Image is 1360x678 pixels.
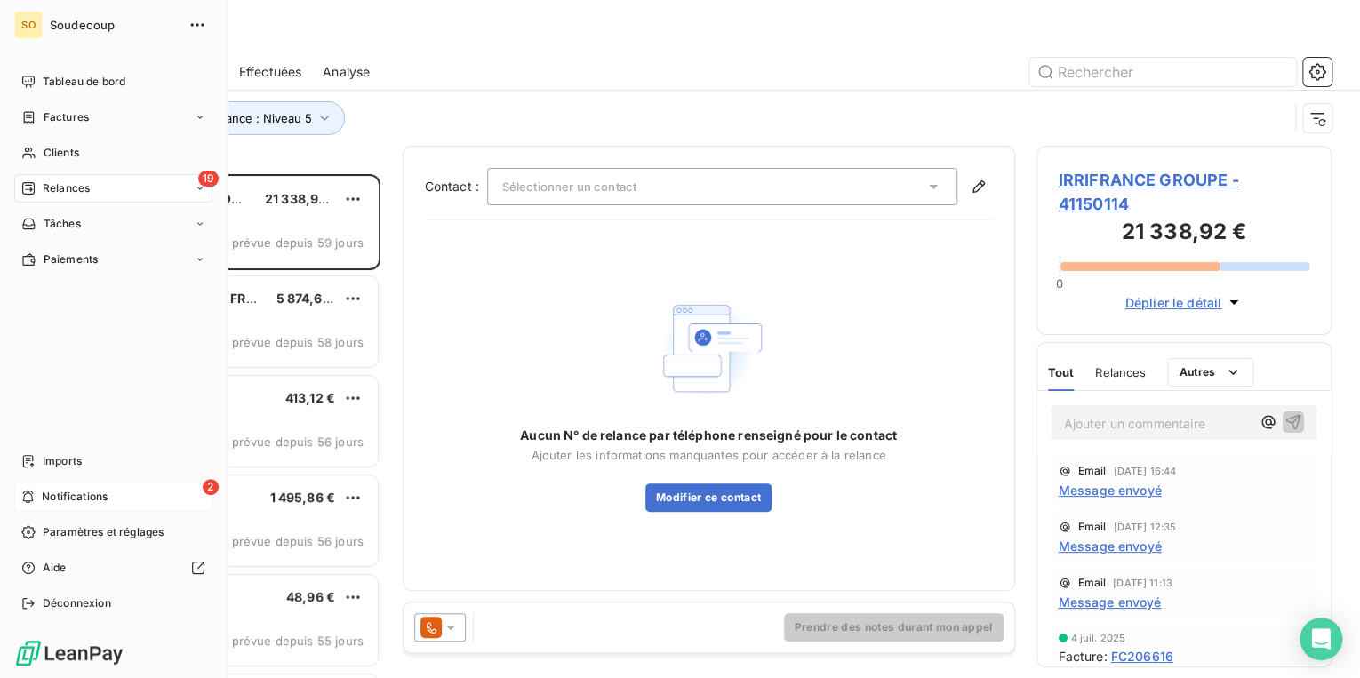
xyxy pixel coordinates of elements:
span: Niveau de relance : Niveau 5 [152,111,312,125]
span: Clients [44,145,79,161]
span: prévue depuis 56 jours [232,534,364,548]
button: Niveau de relance : Niveau 5 [126,101,345,135]
span: prévue depuis 58 jours [232,335,364,349]
img: Logo LeanPay [14,639,124,667]
span: Déplier le détail [1124,293,1221,312]
span: [DATE] 16:44 [1113,466,1176,476]
span: Paiements [44,251,98,267]
span: Tableau de bord [43,74,125,90]
span: 0 [1055,276,1062,291]
a: Aide [14,554,212,582]
span: IRRIFRANCE GROUPE - 41150114 [1059,168,1310,216]
label: Contact : [425,178,487,195]
span: 4 juil. 2025 [1071,633,1126,643]
span: 413,12 € [285,390,335,405]
button: Prendre des notes durant mon appel [784,613,1004,642]
span: Sélectionner un contact [502,179,636,194]
span: prévue depuis 55 jours [232,634,364,648]
span: Aucun N° de relance par téléphone renseigné pour le contact [520,427,897,444]
span: Tâches [44,216,81,232]
button: Autres [1167,358,1253,387]
span: Aide [43,560,67,576]
span: Message envoyé [1059,537,1162,555]
span: Tout [1048,365,1075,379]
span: 5 874,63 € [276,291,343,306]
div: grid [85,174,380,678]
span: Analyse [323,63,370,81]
span: Soudecoup [50,18,178,32]
span: Imports [43,453,82,469]
img: Empty state [652,291,765,406]
span: 21 338,92 € [265,191,339,206]
span: Email [1078,578,1107,588]
span: Message envoyé [1059,593,1162,611]
span: Email [1078,522,1107,532]
span: Effectuées [239,63,302,81]
span: Notifications [42,489,108,505]
span: 2 [203,479,219,495]
span: Factures [44,109,89,125]
span: prévue depuis 59 jours [232,235,364,250]
span: Relances [43,180,90,196]
span: Déconnexion [43,595,111,611]
span: FC206616 [1111,647,1173,666]
span: Ajouter les informations manquantes pour accéder à la relance [531,448,885,462]
button: Modifier ce contact [645,483,772,512]
span: Paramètres et réglages [43,524,164,540]
span: [DATE] 11:13 [1113,578,1172,588]
span: Message envoyé [1059,481,1162,499]
span: 1 495,86 € [270,490,336,505]
span: [DATE] 12:35 [1113,522,1176,532]
h3: 21 338,92 € [1059,216,1310,251]
span: 19 [198,171,219,187]
input: Rechercher [1029,58,1296,86]
div: Open Intercom Messenger [1300,618,1342,660]
span: Facture : [1059,647,1108,666]
span: prévue depuis 56 jours [232,435,364,449]
div: SO [14,11,43,39]
button: Déplier le détail [1119,292,1248,313]
span: Relances [1095,365,1146,379]
span: 48,96 € [286,589,335,604]
span: Email [1078,466,1107,476]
